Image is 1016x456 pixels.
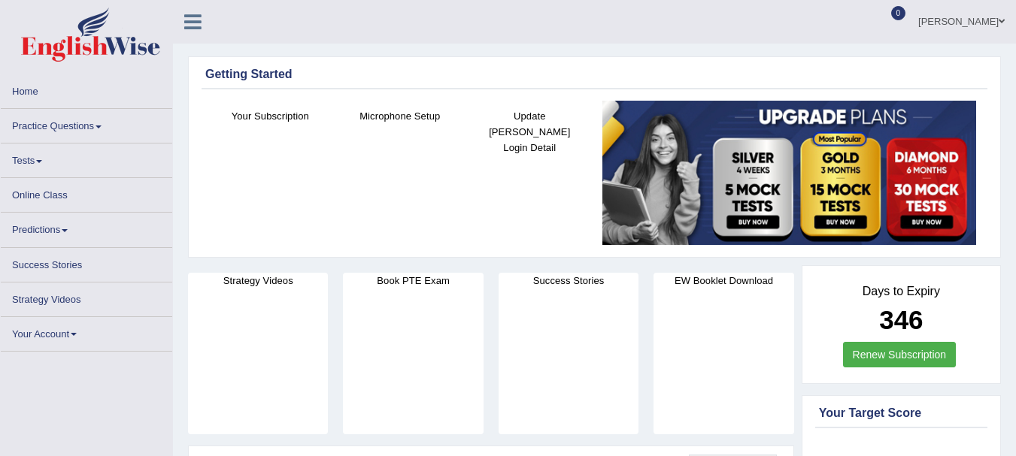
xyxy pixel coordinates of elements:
[205,65,984,83] div: Getting Started
[1,109,172,138] a: Practice Questions
[843,342,957,367] a: Renew Subscription
[1,282,172,312] a: Strategy Videos
[1,143,172,173] a: Tests
[343,273,483,288] h4: Book PTE Exam
[654,273,793,288] h4: EW Booklet Download
[819,404,984,422] div: Your Target Score
[188,273,328,288] h4: Strategy Videos
[343,108,458,124] h4: Microphone Setup
[472,108,587,156] h4: Update [PERSON_NAME] Login Detail
[879,305,923,334] b: 346
[1,178,172,207] a: Online Class
[1,248,172,277] a: Success Stories
[499,273,638,288] h4: Success Stories
[602,101,977,246] img: small5.jpg
[1,213,172,242] a: Predictions
[819,285,984,298] h4: Days to Expiry
[1,317,172,346] a: Your Account
[1,74,172,104] a: Home
[213,108,328,124] h4: Your Subscription
[891,6,906,20] span: 0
